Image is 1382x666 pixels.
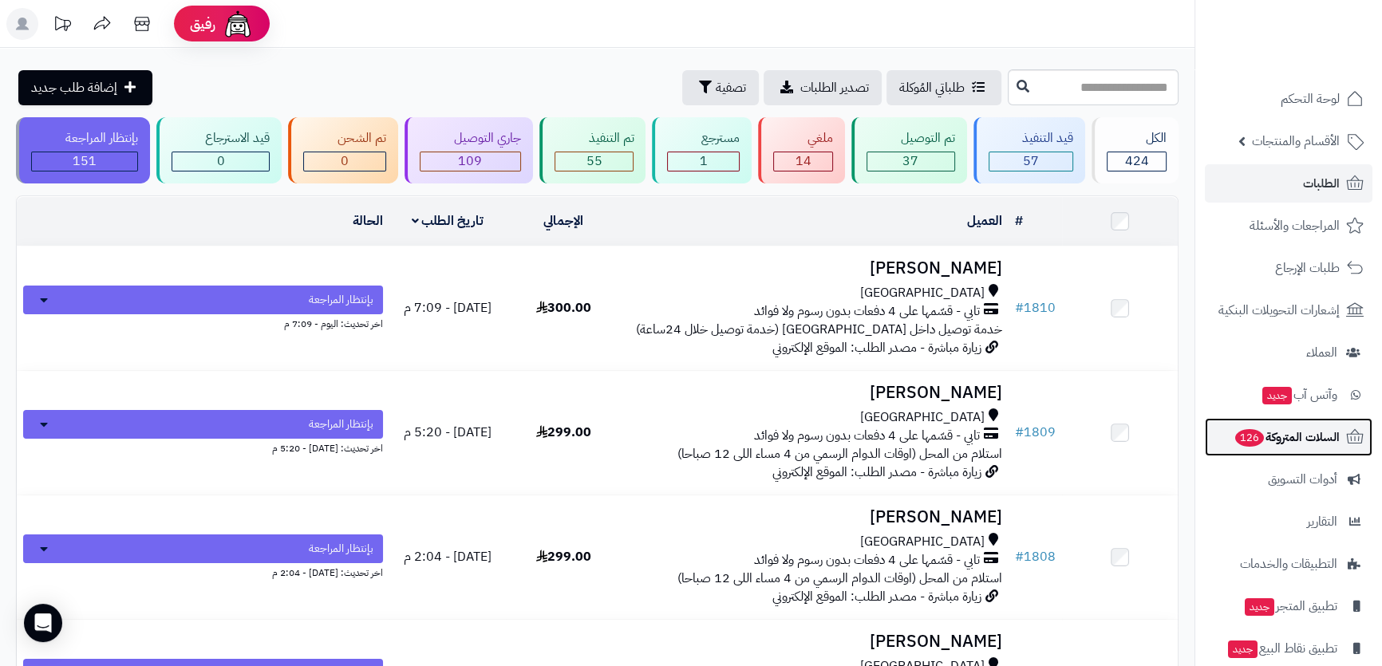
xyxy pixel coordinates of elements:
div: تم التوصيل [867,129,955,148]
span: 1 [700,152,708,171]
span: زيارة مباشرة - مصدر الطلب: الموقع الإلكتروني [772,587,981,606]
a: قيد الاسترجاع 0 [153,117,286,183]
span: السلات المتروكة [1234,426,1340,448]
a: تم التنفيذ 55 [536,117,650,183]
span: # [1015,423,1024,442]
span: [GEOGRAPHIC_DATA] [860,284,985,302]
div: اخر تحديث: [DATE] - 5:20 م [23,439,383,455]
a: العميل [967,211,1002,231]
span: تابي - قسّمها على 4 دفعات بدون رسوم ولا فوائد [754,302,980,321]
span: جديد [1228,640,1258,658]
div: 109 [421,152,520,171]
a: الكل424 [1088,117,1182,183]
span: لوحة التحكم [1281,88,1340,110]
span: المراجعات والأسئلة [1250,215,1340,237]
a: وآتس آبجديد [1205,376,1372,414]
img: logo-2.png [1273,43,1367,77]
button: تصفية [682,70,759,105]
span: 57 [1023,152,1039,171]
span: وآتس آب [1261,384,1337,406]
span: بإنتظار المراجعة [309,541,373,557]
span: جديد [1245,598,1274,616]
div: 55 [555,152,634,171]
a: لوحة التحكم [1205,80,1372,118]
span: # [1015,547,1024,566]
span: إشعارات التحويلات البنكية [1218,299,1340,321]
span: 109 [458,152,482,171]
span: جديد [1262,387,1292,404]
span: 424 [1125,152,1149,171]
a: تاريخ الطلب [412,211,484,231]
a: جاري التوصيل 109 [401,117,536,183]
span: خدمة توصيل داخل [GEOGRAPHIC_DATA] (خدمة توصيل خلال 24ساعة) [636,320,1002,339]
div: اخر تحديث: اليوم - 7:09 م [23,314,383,331]
div: تم الشحن [303,129,386,148]
a: المراجعات والأسئلة [1205,207,1372,245]
span: العملاء [1306,341,1337,364]
a: ملغي 14 [755,117,848,183]
a: الطلبات [1205,164,1372,203]
a: تطبيق المتجرجديد [1205,587,1372,625]
div: 57 [989,152,1073,171]
span: طلبات الإرجاع [1275,257,1340,279]
span: 14 [796,152,811,171]
div: جاري التوصيل [420,129,521,148]
span: 37 [902,152,918,171]
span: التطبيقات والخدمات [1240,553,1337,575]
span: إضافة طلب جديد [31,78,117,97]
span: طلباتي المُوكلة [899,78,965,97]
span: [DATE] - 5:20 م [404,423,492,442]
span: 0 [341,152,349,171]
span: # [1015,298,1024,317]
div: 0 [172,152,270,171]
a: # [1015,211,1023,231]
span: استلام من المحل (اوقات الدوام الرسمي من 4 مساء اللى 12 صباحا) [677,444,1002,463]
a: طلباتي المُوكلة [886,70,1001,105]
a: بإنتظار المراجعة 151 [13,117,153,183]
a: #1808 [1015,547,1056,566]
span: 55 [586,152,602,171]
span: زيارة مباشرة - مصدر الطلب: الموقع الإلكتروني [772,338,981,357]
h3: [PERSON_NAME] [628,508,1002,526]
span: الطلبات [1303,172,1340,195]
span: الأقسام والمنتجات [1252,130,1340,152]
a: #1809 [1015,423,1056,442]
div: تم التنفيذ [555,129,634,148]
span: [DATE] - 2:04 م [404,547,492,566]
a: الحالة [353,211,383,231]
a: تم التوصيل 37 [848,117,970,183]
img: ai-face.png [222,8,254,40]
span: 299.00 [536,547,591,566]
div: بإنتظار المراجعة [31,129,138,148]
div: مسترجع [667,129,740,148]
span: التقارير [1307,510,1337,533]
div: قيد التنفيذ [989,129,1074,148]
span: [GEOGRAPHIC_DATA] [860,533,985,551]
div: 1 [668,152,739,171]
a: تحديثات المنصة [42,8,82,44]
a: مسترجع 1 [649,117,755,183]
span: 300.00 [536,298,591,317]
span: أدوات التسويق [1268,468,1337,491]
span: [GEOGRAPHIC_DATA] [860,408,985,427]
a: التطبيقات والخدمات [1205,545,1372,583]
a: طلبات الإرجاع [1205,249,1372,287]
span: تطبيق المتجر [1243,595,1337,617]
span: 0 [217,152,225,171]
span: تطبيق نقاط البيع [1226,637,1337,660]
a: إشعارات التحويلات البنكية [1205,291,1372,329]
span: 299.00 [536,423,591,442]
a: أدوات التسويق [1205,460,1372,499]
span: تابي - قسّمها على 4 دفعات بدون رسوم ولا فوائد [754,427,980,445]
h3: [PERSON_NAME] [628,259,1002,278]
a: تم الشحن 0 [285,117,401,183]
a: الإجمالي [543,211,583,231]
div: قيد الاسترجاع [172,129,270,148]
a: السلات المتروكة126 [1205,418,1372,456]
span: تصدير الطلبات [800,78,869,97]
a: التقارير [1205,502,1372,541]
span: 151 [73,152,97,171]
h3: [PERSON_NAME] [628,633,1002,651]
span: استلام من المحل (اوقات الدوام الرسمي من 4 مساء اللى 12 صباحا) [677,569,1002,588]
a: العملاء [1205,333,1372,372]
